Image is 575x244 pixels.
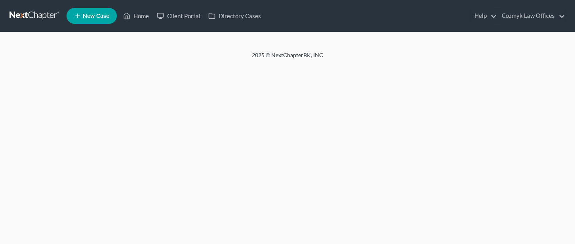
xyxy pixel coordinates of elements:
[153,9,204,23] a: Client Portal
[67,8,117,24] new-legal-case-button: New Case
[62,51,513,65] div: 2025 © NextChapterBK, INC
[498,9,565,23] a: Cozmyk Law Offices
[470,9,497,23] a: Help
[204,9,265,23] a: Directory Cases
[119,9,153,23] a: Home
